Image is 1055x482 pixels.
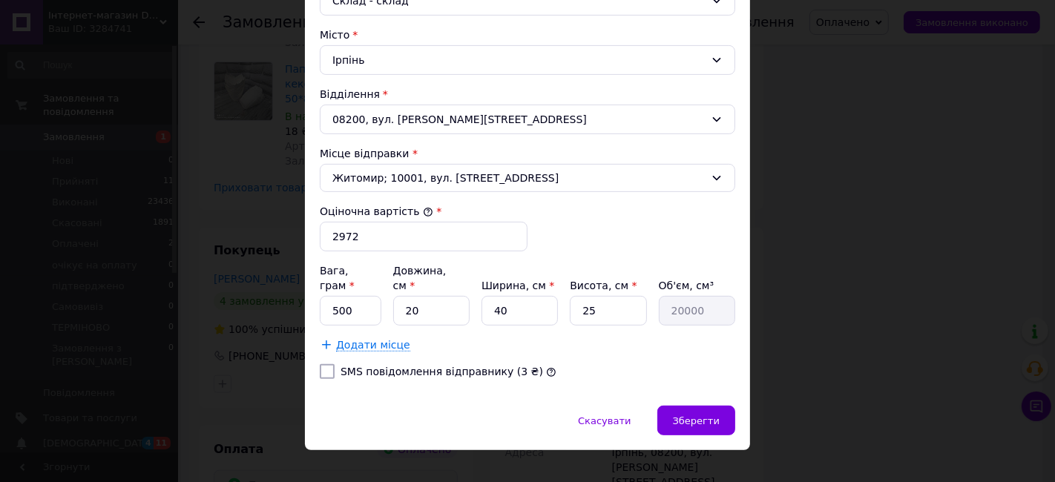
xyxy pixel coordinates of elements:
[332,171,705,185] span: Житомир; 10001, вул. [STREET_ADDRESS]
[578,415,631,426] span: Скасувати
[320,146,735,161] div: Місце відправки
[320,45,735,75] div: Ірпінь
[336,339,410,351] span: Додати місце
[341,366,543,377] label: SMS повідомлення відправнику (3 ₴)
[320,105,735,134] div: 08200, вул. [PERSON_NAME][STREET_ADDRESS]
[320,27,735,42] div: Місто
[320,265,355,291] label: Вага, грам
[393,265,447,291] label: Довжина, см
[320,87,735,102] div: Відділення
[570,280,637,291] label: Висота, см
[320,205,433,217] label: Оціночна вартість
[659,278,735,293] div: Об'єм, см³
[673,415,720,426] span: Зберегти
[482,280,554,291] label: Ширина, см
